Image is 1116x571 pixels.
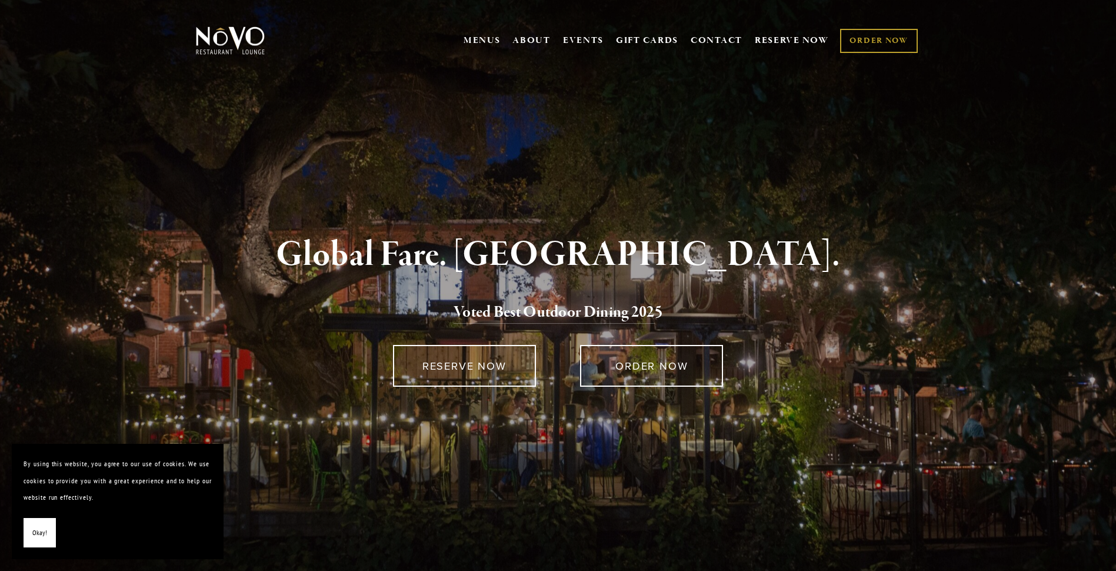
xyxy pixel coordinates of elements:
[454,302,655,324] a: Voted Best Outdoor Dining 202
[276,233,840,277] strong: Global Fare. [GEOGRAPHIC_DATA].
[24,456,212,506] p: By using this website, you agree to our use of cookies. We use cookies to provide you with a grea...
[24,518,56,548] button: Okay!
[580,345,723,387] a: ORDER NOW
[194,26,267,55] img: Novo Restaurant &amp; Lounge
[755,29,829,52] a: RESERVE NOW
[563,35,604,47] a: EVENTS
[464,35,501,47] a: MENUS
[512,35,551,47] a: ABOUT
[691,29,742,52] a: CONTACT
[12,444,224,559] section: Cookie banner
[840,29,917,53] a: ORDER NOW
[215,300,901,325] h2: 5
[32,524,47,542] span: Okay!
[616,29,678,52] a: GIFT CARDS
[393,345,536,387] a: RESERVE NOW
